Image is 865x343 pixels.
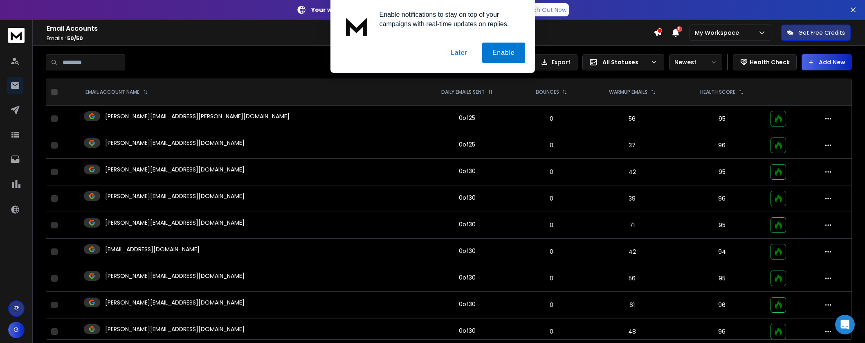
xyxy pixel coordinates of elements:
[586,132,679,159] td: 37
[105,192,245,200] p: [PERSON_NAME][EMAIL_ADDRESS][DOMAIN_NAME]
[105,272,245,280] p: [PERSON_NAME][EMAIL_ADDRESS][DOMAIN_NAME]
[586,212,679,239] td: 71
[8,322,25,338] button: G
[609,89,647,95] p: WARMUP EMAILS
[105,245,200,253] p: [EMAIL_ADDRESS][DOMAIN_NAME]
[459,300,476,308] div: 0 of 30
[522,248,581,256] p: 0
[522,274,581,282] p: 0
[678,132,765,159] td: 96
[678,106,765,132] td: 95
[700,89,735,95] p: HEALTH SCORE
[678,239,765,265] td: 94
[522,141,581,149] p: 0
[586,185,679,212] td: 39
[482,43,525,63] button: Enable
[105,325,245,333] p: [PERSON_NAME][EMAIL_ADDRESS][DOMAIN_NAME]
[678,159,765,185] td: 95
[105,139,245,147] p: [PERSON_NAME][EMAIL_ADDRESS][DOMAIN_NAME]
[678,292,765,318] td: 96
[105,165,245,174] p: [PERSON_NAME][EMAIL_ADDRESS][DOMAIN_NAME]
[586,159,679,185] td: 42
[105,112,290,120] p: [PERSON_NAME][EMAIL_ADDRESS][PERSON_NAME][DOMAIN_NAME]
[678,212,765,239] td: 95
[459,220,476,228] div: 0 of 30
[459,140,475,149] div: 0 of 25
[536,89,559,95] p: BOUNCES
[522,221,581,229] p: 0
[522,168,581,176] p: 0
[459,273,476,282] div: 0 of 30
[459,327,476,335] div: 0 of 30
[459,167,476,175] div: 0 of 30
[586,239,679,265] td: 42
[522,115,581,123] p: 0
[586,265,679,292] td: 56
[105,298,245,307] p: [PERSON_NAME][EMAIL_ADDRESS][DOMAIN_NAME]
[835,315,855,334] div: Open Intercom Messenger
[105,219,245,227] p: [PERSON_NAME][EMAIL_ADDRESS][DOMAIN_NAME]
[522,327,581,336] p: 0
[678,265,765,292] td: 95
[586,106,679,132] td: 56
[459,114,475,122] div: 0 of 25
[459,194,476,202] div: 0 of 30
[373,10,525,29] div: Enable notifications to stay on top of your campaigns with real-time updates on replies.
[441,89,485,95] p: DAILY EMAILS SENT
[586,292,679,318] td: 61
[459,247,476,255] div: 0 of 30
[678,185,765,212] td: 96
[440,43,477,63] button: Later
[85,89,148,95] div: EMAIL ACCOUNT NAME
[340,10,373,43] img: notification icon
[522,194,581,203] p: 0
[522,301,581,309] p: 0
